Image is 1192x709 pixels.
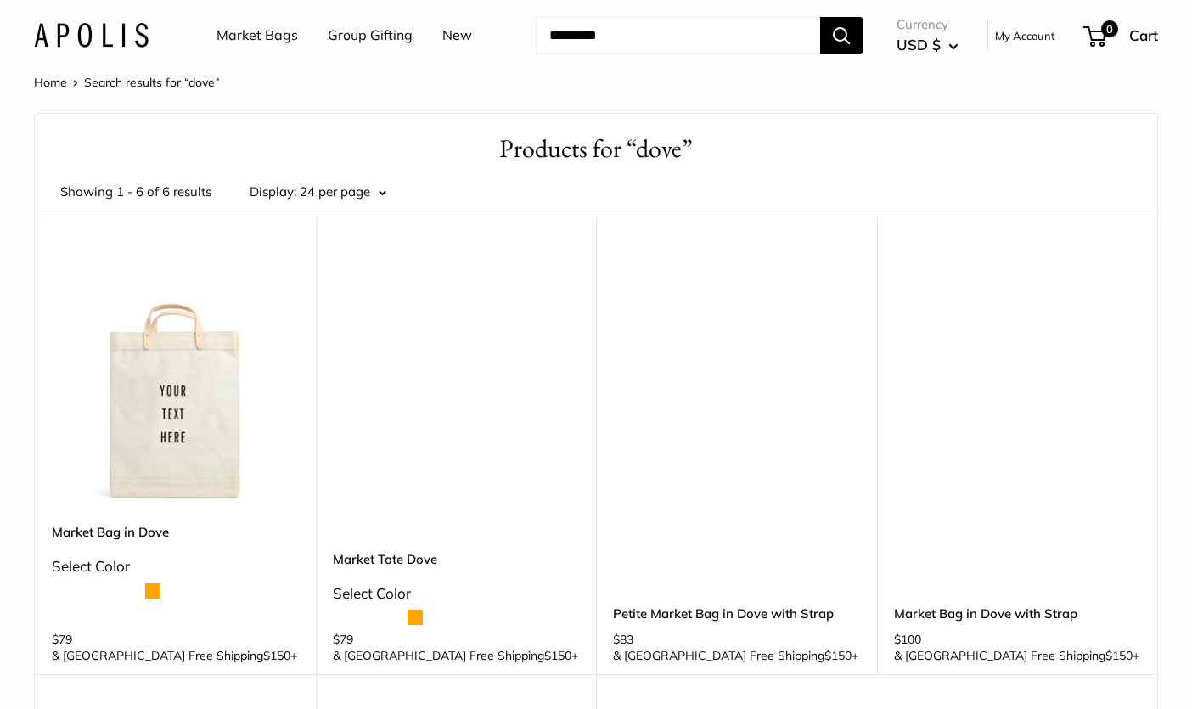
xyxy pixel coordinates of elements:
input: Search... [536,17,820,54]
span: & [GEOGRAPHIC_DATA] Free Shipping + [333,650,578,661]
span: 24 per page [300,183,370,200]
span: Search results for “dove” [84,75,220,90]
span: $150 [544,648,571,663]
a: Market Tote DoveMarket Tote Dove [333,259,580,506]
span: Cart [1129,26,1158,44]
a: Petite Market Bag in Dove with Strap [613,604,860,623]
span: USD $ [897,36,941,53]
span: $79 [52,632,72,647]
span: $79 [333,632,353,647]
a: My Account [995,25,1055,46]
a: Market Tote Dove [333,549,580,569]
span: Showing 1 - 6 of 6 results [60,180,211,204]
span: Currency [897,13,959,37]
label: Display: [250,180,296,204]
a: Market Bags [216,23,298,48]
a: Market Bag in DoveMarket Bag in Dove [52,259,299,506]
a: New [442,23,472,48]
a: Group Gifting [328,23,413,48]
button: Search [820,17,863,54]
span: $150 [1105,648,1133,663]
img: Market Bag in Dove [52,259,299,506]
span: & [GEOGRAPHIC_DATA] Free Shipping + [613,650,858,661]
button: USD $ [897,31,959,59]
span: & [GEOGRAPHIC_DATA] Free Shipping + [894,650,1139,661]
span: $150 [263,648,290,663]
span: 0 [1101,20,1118,37]
a: 0 Cart [1085,22,1158,49]
div: Select Color [52,553,299,580]
a: Petite Market Bag in Dove with StrapPetite Market Bag in Dove with Strap [613,259,860,506]
span: $83 [613,632,633,647]
span: $100 [894,632,921,647]
nav: Breadcrumb [34,71,220,93]
span: & [GEOGRAPHIC_DATA] Free Shipping + [52,650,297,661]
a: Market Bag in Dove with StrapMarket Bag in Dove with Strap [894,259,1141,506]
img: Apolis [34,23,149,48]
button: 24 per page [300,180,386,204]
div: Select Color [333,580,580,607]
a: Market Bag in Dove with Strap [894,604,1141,623]
span: $150 [824,648,852,663]
h1: Products for “dove” [60,131,1132,167]
a: Market Bag in Dove [52,522,299,542]
a: Home [34,75,67,90]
